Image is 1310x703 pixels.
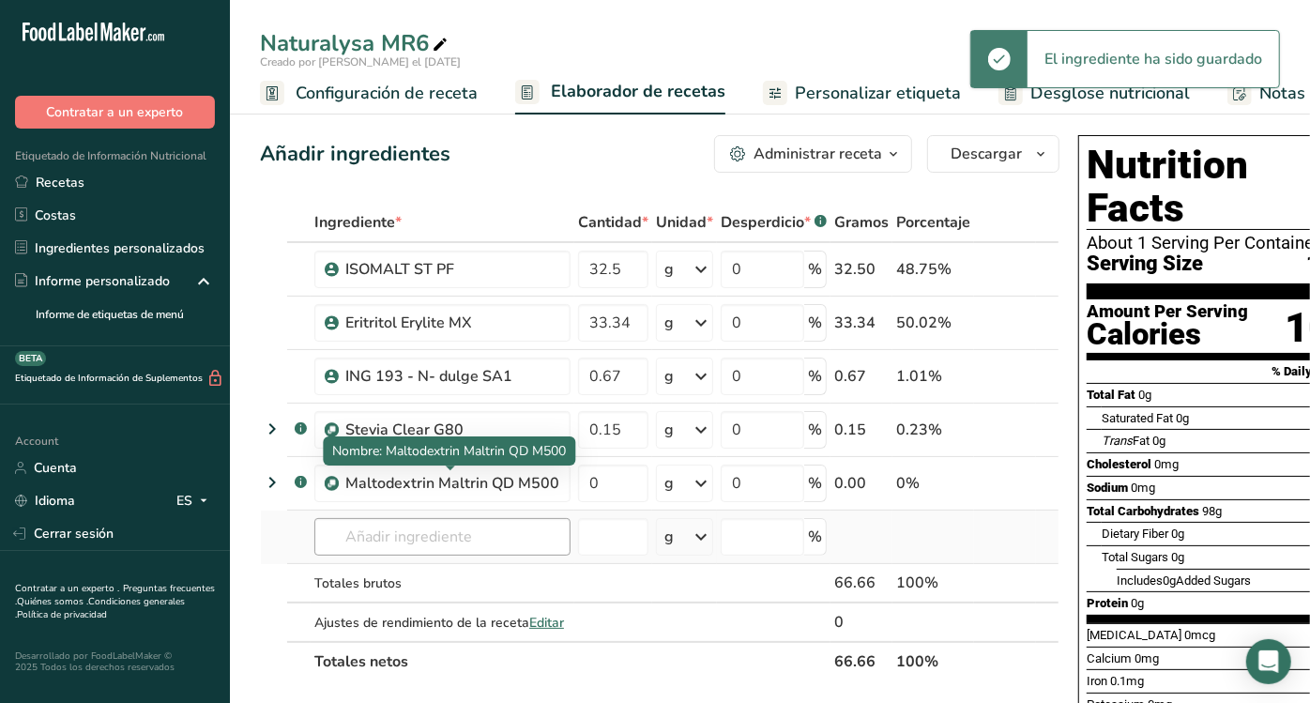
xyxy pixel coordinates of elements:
[834,572,889,594] div: 66.66
[1087,628,1181,642] span: [MEDICAL_DATA]
[1028,31,1279,87] div: El ingrediente ha sido guardado
[834,211,889,234] span: Gramos
[15,271,170,291] div: Informe personalizado
[515,70,725,115] a: Elaborador de recetas
[721,211,827,234] div: Desperdicio
[1138,388,1151,402] span: 0g
[896,572,970,594] div: 100%
[834,472,889,495] div: 0.00
[830,641,892,680] th: 66.66
[927,135,1059,173] button: Descargar
[1163,573,1176,588] span: 0g
[892,641,974,680] th: 100%
[1154,457,1179,471] span: 0mg
[834,312,889,334] div: 33.34
[176,490,215,512] div: ES
[551,79,725,104] span: Elaborador de recetas
[345,258,559,281] div: ISOMALT ST PF
[896,472,970,495] div: 0%
[664,472,674,495] div: g
[896,312,970,334] div: 50.02%
[664,258,674,281] div: g
[1087,321,1248,348] div: Calories
[345,312,559,334] div: Eritritol Erylite MX
[664,312,674,334] div: g
[15,96,215,129] button: Contratar a un experto
[15,582,119,595] a: Contratar a un experto .
[754,143,882,165] div: Administrar receta
[795,81,961,106] span: Personalizar etiqueta
[1087,596,1128,610] span: Protein
[1184,628,1215,642] span: 0mcg
[664,365,674,388] div: g
[1087,651,1132,665] span: Calcium
[1131,481,1155,495] span: 0mg
[260,139,450,170] div: Añadir ingredientes
[314,573,571,593] div: Totales brutos
[345,419,559,441] div: Stevia Clear G80
[529,614,564,632] span: Editar
[325,477,339,491] img: Sub Recipe
[314,211,402,234] span: Ingrediente
[1102,550,1168,564] span: Total Sugars
[1152,434,1165,448] span: 0g
[15,595,185,621] a: Condiciones generales .
[1171,550,1184,564] span: 0g
[311,641,830,680] th: Totales netos
[1102,434,1150,448] span: Fat
[1087,252,1203,276] span: Serving Size
[1030,81,1190,106] span: Desglose nutricional
[1087,481,1128,495] span: Sodium
[1102,434,1133,448] i: Trans
[260,72,478,115] a: Configuración de receta
[314,613,571,633] div: Ajustes de rendimiento de la receta
[17,608,107,621] a: Política de privacidad
[896,419,970,441] div: 0.23%
[260,26,451,60] div: Naturalysa MR6
[1110,674,1144,688] span: 0.1mg
[1117,573,1251,588] span: Includes Added Sugars
[17,595,88,608] a: Quiénes somos .
[896,365,970,388] div: 1.01%
[15,351,46,366] div: BETA
[834,611,889,634] div: 0
[15,484,75,517] a: Idioma
[15,582,215,608] a: Preguntas frecuentes .
[1102,527,1168,541] span: Dietary Fiber
[1087,674,1107,688] span: Iron
[1202,504,1222,518] span: 98g
[345,472,559,495] div: Maltodextrin Maltrin QD M500
[896,211,970,234] span: Porcentaje
[15,650,215,673] div: Desarrollado por FoodLabelMaker © 2025 Todos los derechos reservados
[578,211,648,234] span: Cantidad
[664,526,674,548] div: g
[664,419,674,441] div: g
[1131,596,1144,610] span: 0g
[1087,457,1151,471] span: Cholesterol
[1087,504,1199,518] span: Total Carbohydrates
[1176,411,1189,425] span: 0g
[896,258,970,281] div: 48.75%
[260,54,461,69] span: Creado por [PERSON_NAME] el [DATE]
[345,365,559,388] div: ING 193 - N- dulge SA1
[1087,303,1248,321] div: Amount Per Serving
[1087,388,1135,402] span: Total Fat
[332,442,566,460] span: Nombre: Maltodextrin Maltrin QD M500
[763,72,961,115] a: Personalizar etiqueta
[998,72,1190,115] a: Desglose nutricional
[1135,651,1159,665] span: 0mg
[834,365,889,388] div: 0.67
[834,419,889,441] div: 0.15
[314,518,571,556] input: Añadir ingrediente
[325,423,339,437] img: Sub Recipe
[1171,527,1184,541] span: 0g
[1246,639,1291,684] div: Open Intercom Messenger
[951,143,1022,165] span: Descargar
[714,135,912,173] button: Administrar receta
[656,211,713,234] span: Unidad
[296,81,478,106] span: Configuración de receta
[834,258,889,281] div: 32.50
[1102,411,1173,425] span: Saturated Fat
